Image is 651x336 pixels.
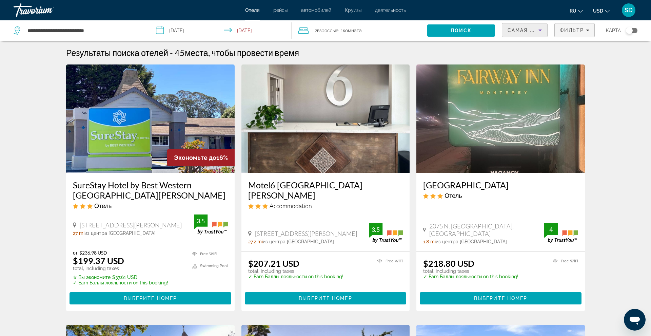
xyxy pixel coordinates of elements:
input: Search hotel destination [27,25,139,36]
a: рейсы [273,7,288,13]
div: 4 [544,225,558,234]
button: Search [427,24,495,37]
img: TrustYou guest rating badge [544,223,578,243]
span: 1.8 mi [423,239,436,244]
span: Взрослые [317,28,338,33]
del: $236.98 USD [79,250,107,256]
span: Отель [445,192,462,199]
img: Scottish Fairway Inn [416,64,585,173]
span: карта [606,26,621,35]
p: ✓ Earn Баллы лояльности on this booking! [73,280,168,285]
ins: $207.21 USD [248,258,299,268]
span: Accommodation [270,202,312,209]
button: Выберите номер [420,292,581,304]
p: ✓ Earn Баллы лояльности on this booking! [423,274,518,279]
span: - [170,48,173,58]
button: Toggle map [621,27,637,34]
button: Change currency [593,6,610,16]
span: 27.2 mi [248,239,263,244]
a: Круизы [345,7,361,13]
div: 3 star Hotel [423,192,578,199]
p: $37.61 USD [73,275,168,280]
span: ✮ Вы экономите [73,275,111,280]
p: total, including taxes [423,268,518,274]
div: 3.5 [369,225,382,234]
div: 3.5 [194,217,208,225]
div: 3 star Hotel [73,202,228,209]
p: ✓ Earn Баллы лояльности on this booking! [248,274,343,279]
span: SD [625,7,633,14]
span: 2075 N. [GEOGRAPHIC_DATA], [GEOGRAPHIC_DATA] [429,222,544,237]
span: [STREET_ADDRESS][PERSON_NAME] [80,221,182,229]
span: Выберите номер [299,296,352,301]
a: Отели [245,7,260,13]
button: User Menu [620,3,637,17]
li: Swimming Pool [189,262,228,270]
span: Комната [343,28,362,33]
h1: Результаты поиска отелей [66,48,168,58]
span: USD [593,8,603,14]
a: Travorium [14,1,81,19]
span: Фильтр [560,27,584,33]
p: total, including taxes [248,268,343,274]
a: SureStay Hotel by Best Western [GEOGRAPHIC_DATA][PERSON_NAME] [73,180,228,200]
h2: 45 [175,48,299,58]
button: Change language [570,6,583,16]
a: Motel6 [GEOGRAPHIC_DATA][PERSON_NAME] [248,180,403,200]
p: total, including taxes [73,266,168,271]
li: Free WiFi [549,258,578,264]
span: Выберите номер [124,296,177,301]
span: Поиск [451,28,472,33]
button: Выберите номер [70,292,231,304]
button: Select check in and out date [149,20,292,41]
img: Motel6 Santa Cruz CA [241,64,410,173]
img: SureStay Hotel by Best Western Santa Cruz [66,64,235,173]
mat-select: Sort by [508,26,542,34]
li: Free WiFi [374,258,403,264]
div: 3 star Accommodation [248,202,403,209]
img: TrustYou guest rating badge [369,223,403,243]
div: 16% [167,149,235,166]
a: Выберите номер [420,294,581,301]
span: из центра [GEOGRAPHIC_DATA] [84,230,156,236]
span: Отель [94,202,112,209]
span: , 1 [338,26,362,35]
img: TrustYou guest rating badge [194,214,228,235]
button: Выберите номер [245,292,407,304]
span: Экономьте до [174,154,216,161]
button: Travelers: 2 adults, 0 children [292,20,427,41]
a: деятельность [375,7,406,13]
a: [GEOGRAPHIC_DATA] [423,180,578,190]
iframe: Кнопка запуска окна обмена сообщениями [624,309,646,331]
a: Выберите номер [245,294,407,301]
span: места, чтобы провести время [185,48,299,58]
button: Filters [554,23,595,37]
a: Выберите номер [70,294,231,301]
span: Выберите номер [474,296,527,301]
span: из центра [GEOGRAPHIC_DATA] [263,239,334,244]
span: 27 mi [73,230,84,236]
a: автомобилей [301,7,331,13]
span: от [73,250,78,256]
ins: $199.37 USD [73,256,124,266]
ins: $218.80 USD [423,258,474,268]
li: Free WiFi [189,250,228,258]
span: [STREET_ADDRESS][PERSON_NAME] [255,230,357,237]
span: из центра [GEOGRAPHIC_DATA] [436,239,507,244]
span: ru [570,8,576,14]
span: Самая низкая цена [508,27,571,33]
span: 2 [315,26,338,35]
